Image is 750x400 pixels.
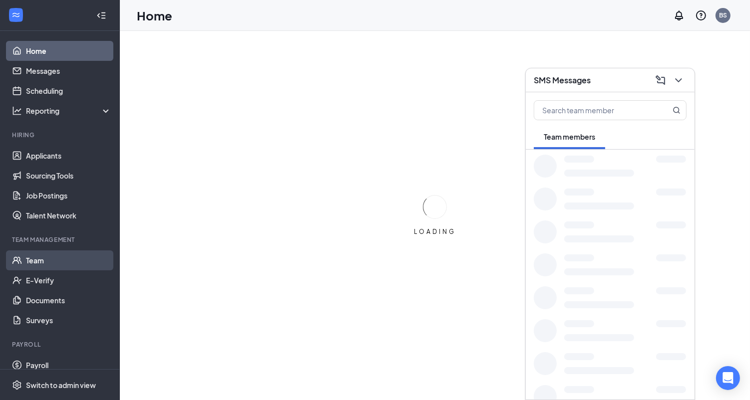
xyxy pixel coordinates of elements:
a: Scheduling [26,81,111,101]
span: Team members [544,132,595,141]
button: ComposeMessage [653,72,669,88]
a: Home [26,41,111,61]
div: Reporting [26,106,112,116]
div: BS [719,11,727,19]
svg: Collapse [96,10,106,20]
h3: SMS Messages [534,75,591,86]
div: LOADING [410,227,460,236]
svg: ChevronDown [673,74,685,86]
div: Switch to admin view [26,380,96,390]
a: Team [26,250,111,270]
div: Hiring [12,131,109,139]
svg: QuestionInfo [695,9,707,21]
a: Messages [26,61,111,81]
button: ChevronDown [671,72,687,88]
svg: MagnifyingGlass [673,106,681,114]
div: Open Intercom Messenger [716,366,740,390]
a: Payroll [26,355,111,375]
svg: Notifications [673,9,685,21]
a: Applicants [26,146,111,166]
a: Documents [26,290,111,310]
svg: Analysis [12,106,22,116]
a: Sourcing Tools [26,166,111,186]
div: Team Management [12,235,109,244]
svg: ComposeMessage [655,74,667,86]
a: Talent Network [26,205,111,225]
div: Payroll [12,340,109,349]
a: Job Postings [26,186,111,205]
h1: Home [137,7,172,24]
svg: Settings [12,380,22,390]
a: E-Verify [26,270,111,290]
a: Surveys [26,310,111,330]
svg: WorkstreamLogo [11,10,21,20]
input: Search team member [534,101,653,120]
